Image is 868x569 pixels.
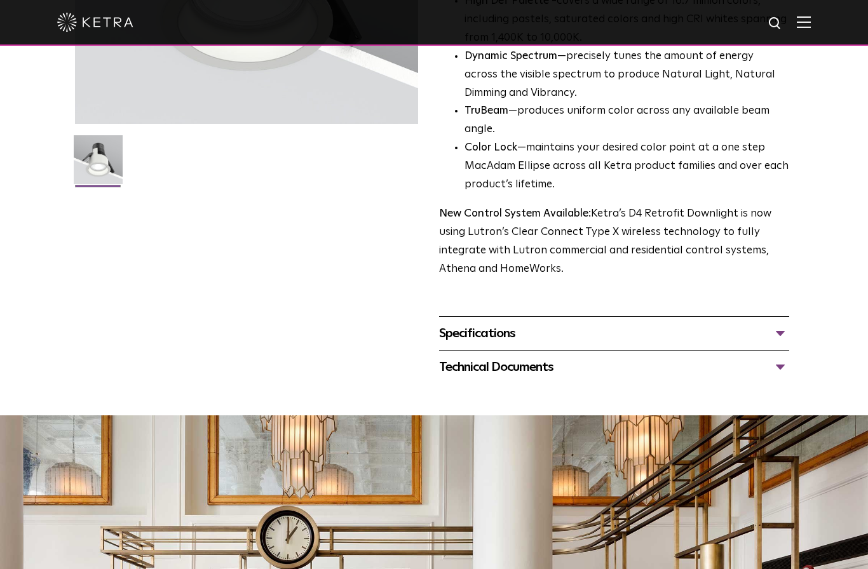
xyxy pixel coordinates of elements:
[465,102,789,139] li: —produces uniform color across any available beam angle.
[439,357,789,377] div: Technical Documents
[797,16,811,28] img: Hamburger%20Nav.svg
[439,205,789,279] p: Ketra’s D4 Retrofit Downlight is now using Lutron’s Clear Connect Type X wireless technology to f...
[57,13,133,32] img: ketra-logo-2019-white
[74,135,123,194] img: D4R Retrofit Downlight
[768,16,783,32] img: search icon
[439,208,591,219] strong: New Control System Available:
[465,139,789,194] li: —maintains your desired color point at a one step MacAdam Ellipse across all Ketra product famili...
[465,105,508,116] strong: TruBeam
[465,48,789,103] li: —precisely tunes the amount of energy across the visible spectrum to produce Natural Light, Natur...
[439,323,789,344] div: Specifications
[465,51,557,62] strong: Dynamic Spectrum
[465,142,517,153] strong: Color Lock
